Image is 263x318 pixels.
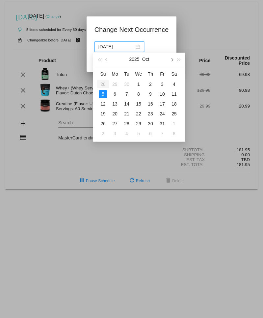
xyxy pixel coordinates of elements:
[97,89,109,99] td: 10/5/2025
[135,80,143,88] div: 1
[158,110,166,118] div: 24
[145,89,156,99] td: 10/9/2025
[123,120,131,128] div: 28
[135,130,143,137] div: 5
[142,53,149,66] button: Oct
[123,100,131,108] div: 14
[99,100,107,108] div: 12
[170,100,178,108] div: 18
[97,109,109,119] td: 10/19/2025
[145,109,156,119] td: 10/23/2025
[170,110,178,118] div: 25
[146,120,154,128] div: 30
[168,53,175,66] button: Next month (PageDown)
[109,79,121,89] td: 9/29/2025
[146,110,154,118] div: 23
[133,119,145,129] td: 10/29/2025
[156,129,168,138] td: 11/7/2025
[158,80,166,88] div: 3
[123,110,131,118] div: 21
[133,79,145,89] td: 10/1/2025
[121,69,133,79] th: Tue
[121,109,133,119] td: 10/21/2025
[146,100,154,108] div: 16
[99,130,107,137] div: 2
[168,79,180,89] td: 10/4/2025
[146,80,154,88] div: 2
[170,130,178,137] div: 8
[145,99,156,109] td: 10/16/2025
[99,90,107,98] div: 5
[158,120,166,128] div: 31
[121,89,133,99] td: 10/7/2025
[94,24,169,35] h1: Change Next Occurrence
[158,130,166,137] div: 7
[168,69,180,79] th: Sat
[111,90,119,98] div: 6
[135,100,143,108] div: 15
[103,53,110,66] button: Previous month (PageUp)
[168,99,180,109] td: 10/18/2025
[145,69,156,79] th: Thu
[121,129,133,138] td: 11/4/2025
[96,53,103,66] button: Last year (Control + left)
[97,69,109,79] th: Sun
[170,120,178,128] div: 1
[98,43,134,50] input: Select date
[109,69,121,79] th: Mon
[123,90,131,98] div: 7
[145,79,156,89] td: 10/2/2025
[135,120,143,128] div: 29
[168,89,180,99] td: 10/11/2025
[146,130,154,137] div: 6
[133,109,145,119] td: 10/22/2025
[170,80,178,88] div: 4
[145,129,156,138] td: 11/6/2025
[156,89,168,99] td: 10/10/2025
[111,120,119,128] div: 27
[109,109,121,119] td: 10/20/2025
[146,90,154,98] div: 9
[121,99,133,109] td: 10/14/2025
[111,110,119,118] div: 20
[168,109,180,119] td: 10/25/2025
[158,90,166,98] div: 10
[156,79,168,89] td: 10/3/2025
[133,89,145,99] td: 10/8/2025
[111,130,119,137] div: 3
[133,99,145,109] td: 10/15/2025
[123,80,131,88] div: 30
[99,120,107,128] div: 26
[129,53,140,66] button: 2025
[97,119,109,129] td: 10/26/2025
[168,129,180,138] td: 11/8/2025
[158,100,166,108] div: 17
[133,129,145,138] td: 11/5/2025
[156,69,168,79] th: Fri
[156,109,168,119] td: 10/24/2025
[175,53,183,66] button: Next year (Control + right)
[121,119,133,129] td: 10/28/2025
[156,99,168,109] td: 10/17/2025
[168,119,180,129] td: 11/1/2025
[135,110,143,118] div: 22
[145,119,156,129] td: 10/30/2025
[133,69,145,79] th: Wed
[109,119,121,129] td: 10/27/2025
[97,99,109,109] td: 10/12/2025
[111,80,119,88] div: 29
[109,99,121,109] td: 10/13/2025
[121,79,133,89] td: 9/30/2025
[109,89,121,99] td: 10/6/2025
[156,119,168,129] td: 10/31/2025
[97,129,109,138] td: 11/2/2025
[109,129,121,138] td: 11/3/2025
[170,90,178,98] div: 11
[99,110,107,118] div: 19
[123,130,131,137] div: 4
[135,90,143,98] div: 8
[111,100,119,108] div: 13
